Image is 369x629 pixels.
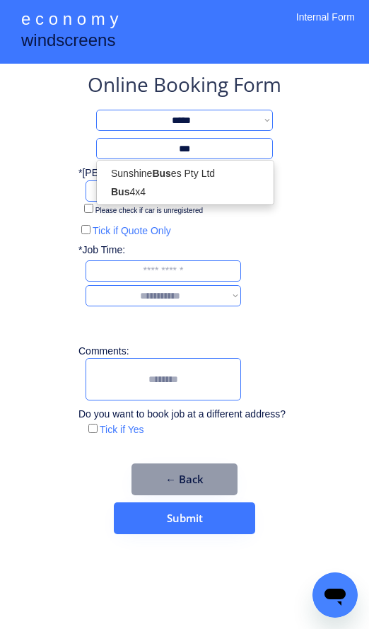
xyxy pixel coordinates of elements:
[88,71,281,103] div: Online Booking Form
[111,186,129,197] strong: Bus
[152,168,170,179] strong: Bus
[296,11,355,42] div: Internal Form
[21,28,115,56] div: windscreens
[131,463,238,495] button: ← Back
[78,243,134,258] div: *Job Time:
[21,7,118,34] div: e c o n o m y
[78,166,184,180] div: *[PERSON_NAME] No.:
[114,502,255,534] button: Submit
[93,225,171,236] label: Tick if Quote Only
[78,345,134,359] div: Comments:
[97,183,274,201] p: 4x4
[95,207,203,214] label: Please check if car is unregistered
[97,164,274,183] p: Sunshine es Pty Ltd
[78,408,296,422] div: Do you want to book job at a different address?
[312,572,358,618] iframe: Button to launch messaging window
[100,424,144,435] label: Tick if Yes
